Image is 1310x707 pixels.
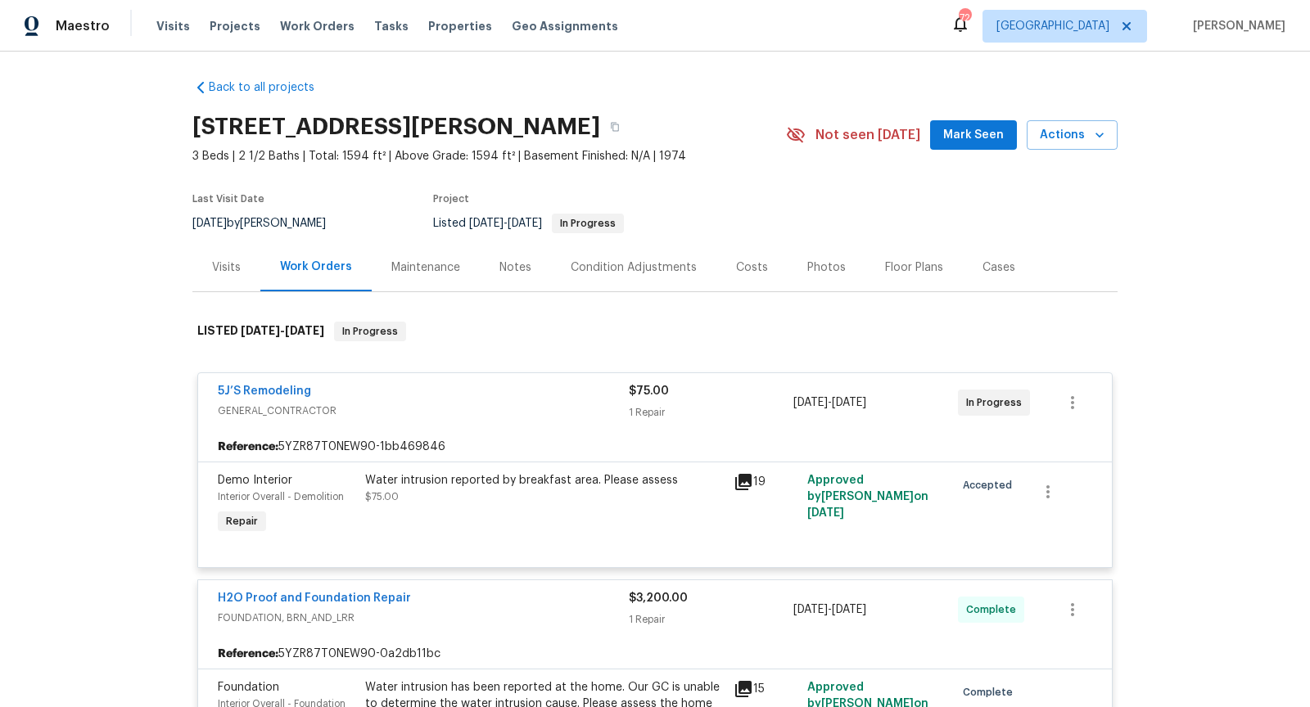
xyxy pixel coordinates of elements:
[629,592,688,604] span: $3,200.00
[793,397,828,408] span: [DATE]
[241,325,324,336] span: -
[885,259,943,276] div: Floor Plans
[218,403,629,419] span: GENERAL_CONTRACTOR
[56,18,110,34] span: Maestro
[391,259,460,276] div: Maintenance
[963,684,1019,700] span: Complete
[428,18,492,34] span: Properties
[433,218,624,229] span: Listed
[192,218,227,229] span: [DATE]
[218,646,278,662] b: Reference:
[280,259,352,275] div: Work Orders
[571,259,697,276] div: Condition Adjustments
[793,601,866,618] span: -
[192,214,346,233] div: by [PERSON_NAME]
[963,477,1019,493] span: Accepted
[219,513,264,529] span: Repair
[218,385,311,397] a: 5J’S Remodeling
[156,18,190,34] span: Visits
[192,194,264,204] span: Last Visit Date
[212,259,241,276] div: Visits
[807,507,844,519] span: [DATE]
[198,639,1112,669] div: 5YZR87T0NEW90-0a2db11bc
[832,604,866,615] span: [DATE]
[1040,125,1104,146] span: Actions
[374,20,409,32] span: Tasks
[966,394,1028,411] span: In Progress
[365,492,399,502] span: $75.00
[793,394,866,411] span: -
[629,611,793,628] div: 1 Repair
[210,18,260,34] span: Projects
[1186,18,1285,34] span: [PERSON_NAME]
[734,472,797,492] div: 19
[959,10,970,26] div: 72
[629,385,669,397] span: $75.00
[943,125,1004,146] span: Mark Seen
[469,218,504,229] span: [DATE]
[218,492,344,502] span: Interior Overall - Demolition
[793,604,828,615] span: [DATE]
[499,259,531,276] div: Notes
[996,18,1109,34] span: [GEOGRAPHIC_DATA]
[815,127,920,143] span: Not seen [DATE]
[241,325,280,336] span: [DATE]
[553,218,622,228] span: In Progress
[192,119,600,135] h2: [STREET_ADDRESS][PERSON_NAME]
[192,148,786,164] span: 3 Beds | 2 1/2 Baths | Total: 1594 ft² | Above Grade: 1594 ft² | Basement Finished: N/A | 1974
[192,305,1118,358] div: LISTED [DATE]-[DATE]In Progress
[469,218,542,229] span: -
[982,259,1015,276] div: Cases
[218,610,629,626] span: FOUNDATION, BRN_AND_LRR
[285,325,324,336] span: [DATE]
[736,259,768,276] div: Costs
[218,475,292,486] span: Demo Interior
[807,259,846,276] div: Photos
[218,682,279,693] span: Foundation
[218,439,278,455] b: Reference:
[433,194,469,204] span: Project
[218,592,411,604] a: H2O Proof and Foundation Repair
[1027,120,1118,151] button: Actions
[280,18,355,34] span: Work Orders
[365,472,724,489] div: Water intrusion reported by breakfast area. Please assess
[512,18,618,34] span: Geo Assignments
[192,79,350,96] a: Back to all projects
[197,322,324,341] h6: LISTED
[198,432,1112,462] div: 5YZR87T0NEW90-1bb469846
[966,601,1023,618] span: Complete
[832,397,866,408] span: [DATE]
[734,679,797,699] div: 15
[600,112,630,142] button: Copy Address
[807,475,928,519] span: Approved by [PERSON_NAME] on
[930,120,1017,151] button: Mark Seen
[336,323,404,340] span: In Progress
[508,218,542,229] span: [DATE]
[629,404,793,421] div: 1 Repair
